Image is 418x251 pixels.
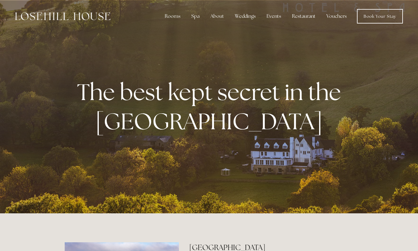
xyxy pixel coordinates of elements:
[357,9,403,24] a: Book Your Stay
[262,10,286,22] div: Events
[160,10,185,22] div: Rooms
[206,10,229,22] div: About
[322,10,352,22] a: Vouchers
[287,10,320,22] div: Restaurant
[15,12,110,20] img: Losehill House
[186,10,204,22] div: Spa
[230,10,261,22] div: Weddings
[77,77,346,136] strong: The best kept secret in the [GEOGRAPHIC_DATA]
